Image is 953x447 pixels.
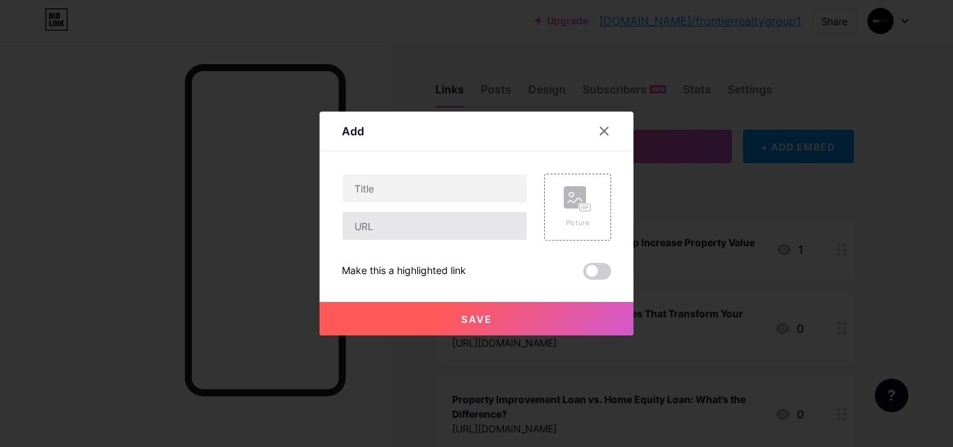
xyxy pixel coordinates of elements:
[461,313,493,325] span: Save
[564,218,592,228] div: Picture
[342,263,466,280] div: Make this a highlighted link
[342,123,364,139] div: Add
[320,302,633,335] button: Save
[343,174,527,202] input: Title
[343,212,527,240] input: URL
